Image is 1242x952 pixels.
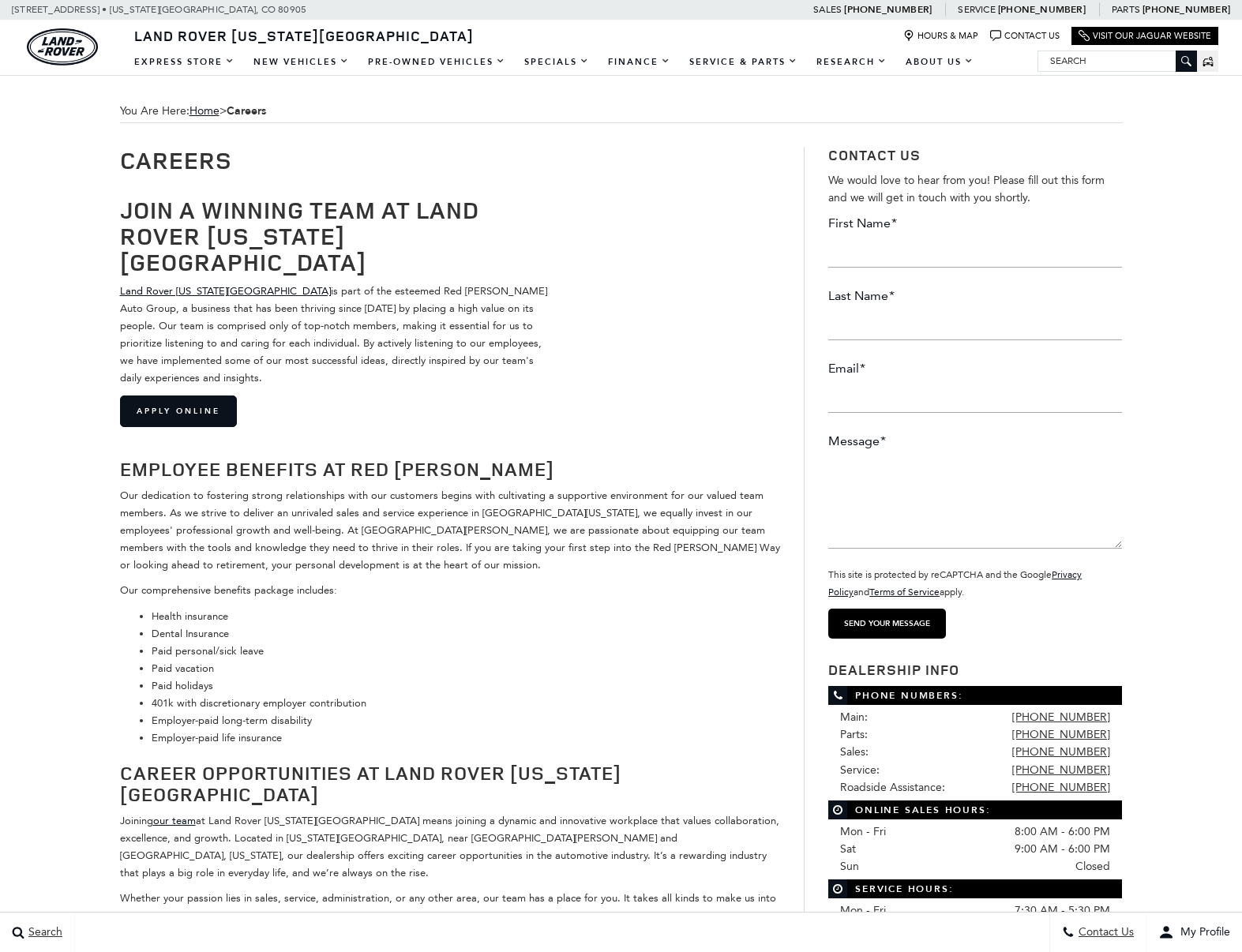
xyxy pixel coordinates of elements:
[840,745,869,759] span: Sales:
[896,48,983,76] a: About Us
[813,4,842,15] span: Sales
[120,812,781,882] p: Joining at Land Rover [US_STATE][GEOGRAPHIC_DATA] means joining a dynamic and innovative workplac...
[24,926,62,939] span: Search
[828,174,1105,204] span: We would love to hear from you! Please fill out this form and we will get in touch with you shortly.
[244,48,358,76] a: New Vehicles
[12,4,306,15] a: [STREET_ADDRESS] • [US_STATE][GEOGRAPHIC_DATA], CO 80905
[152,729,781,747] li: Employer-paid life insurance
[134,26,474,45] span: Land Rover [US_STATE][GEOGRAPHIC_DATA]
[120,99,1123,123] span: You Are Here:
[807,48,896,76] a: Research
[125,48,244,76] a: EXPRESS STORE
[152,677,781,695] li: Paid holidays
[869,587,940,598] a: Terms of Service
[958,4,995,15] span: Service
[840,763,880,777] span: Service:
[828,662,1122,678] h3: Dealership Info
[120,285,331,297] a: Land Rover [US_STATE][GEOGRAPHIC_DATA]
[120,99,1123,123] div: Breadcrumbs
[1079,30,1211,42] a: Visit Our Jaguar Website
[125,48,983,76] nav: Main Navigation
[152,608,781,625] li: Health insurance
[840,860,859,873] span: Sun
[120,760,621,806] strong: Career Opportunities at Land Rover [US_STATE][GEOGRAPHIC_DATA]
[828,879,1122,898] span: Service Hours:
[1012,728,1110,741] a: [PHONE_NUMBER]
[828,215,897,232] label: First Name
[515,48,598,76] a: Specials
[1075,858,1110,875] span: Closed
[152,712,781,729] li: Employer-paid long-term disability
[828,287,895,305] label: Last Name
[828,800,1122,819] span: Online Sales Hours:
[120,395,237,427] a: Apply Online
[598,48,680,76] a: Finance
[152,695,781,712] li: 401k with discretionary employer contribution
[153,815,196,826] a: our team
[840,728,868,741] span: Parts:
[828,147,1122,164] h3: Contact Us
[1015,841,1110,858] span: 9:00 AM - 6:00 PM
[680,48,807,76] a: Service & Parts
[27,28,98,66] img: Land Rover
[1075,926,1134,939] span: Contact Us
[120,456,554,482] strong: Employee Benefits at Red [PERSON_NAME]
[227,103,266,118] strong: Careers
[120,487,781,574] p: Our dedication to fostering strong relationships with our customers begins with cultivating a sup...
[1174,926,1230,939] span: My Profile
[1112,4,1140,15] span: Parts
[1143,3,1230,16] a: [PHONE_NUMBER]
[1015,902,1110,920] span: 7:30 AM - 5:30 PM
[1015,823,1110,841] span: 8:00 AM - 6:00 PM
[828,360,865,377] label: Email
[990,30,1060,42] a: Contact Us
[1012,763,1110,777] a: [PHONE_NUMBER]
[828,433,886,450] label: Message
[120,147,781,173] h1: Careers
[903,30,978,42] a: Hours & Map
[844,3,932,16] a: [PHONE_NUMBER]
[840,842,856,856] span: Sat
[120,193,479,278] strong: Join a Winning Team at Land Rover [US_STATE][GEOGRAPHIC_DATA]
[358,48,515,76] a: Pre-Owned Vehicles
[152,643,781,660] li: Paid personal/sick leave
[120,283,553,388] p: is part of the esteemed Red [PERSON_NAME] Auto Group, a business that has been thriving since [DA...
[828,569,1082,598] small: This site is protected by reCAPTCHA and the Google and apply.
[840,825,886,838] span: Mon - Fri
[120,582,781,599] p: Our comprehensive benefits package includes:
[998,3,1086,16] a: [PHONE_NUMBER]
[1012,710,1110,724] a: [PHONE_NUMBER]
[828,609,946,639] input: Send your message
[152,660,781,677] li: Paid vacation
[189,104,266,118] span: >
[828,686,1122,705] span: Phone Numbers:
[840,710,868,724] span: Main:
[189,104,220,118] a: Home
[27,28,98,66] a: land-rover
[1012,745,1110,759] a: [PHONE_NUMBER]
[840,904,886,917] span: Mon - Fri
[152,625,781,643] li: Dental Insurance
[1012,781,1110,794] a: [PHONE_NUMBER]
[125,26,483,45] a: Land Rover [US_STATE][GEOGRAPHIC_DATA]
[120,890,781,942] p: Whether your passion lies in sales, service, administration, or any other area, our team has a pl...
[840,781,945,794] span: Roadside Assistance:
[1146,913,1242,952] button: Open user profile menu
[1038,51,1196,70] input: Search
